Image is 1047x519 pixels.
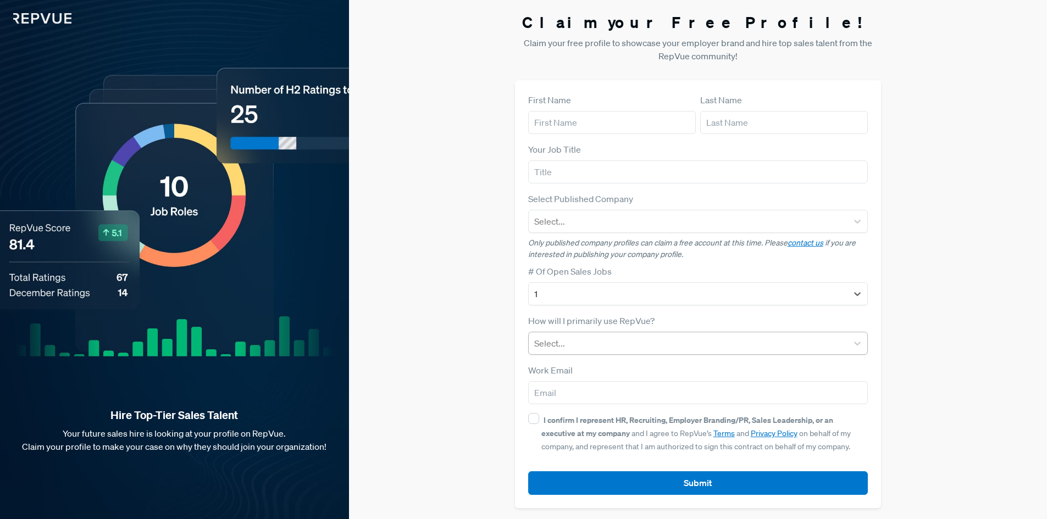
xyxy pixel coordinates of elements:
a: Terms [713,428,735,438]
p: Only published company profiles can claim a free account at this time. Please if you are interest... [528,237,868,260]
strong: Hire Top-Tier Sales Talent [18,408,331,422]
input: Title [528,160,868,183]
input: Email [528,381,868,404]
strong: I confirm I represent HR, Recruiting, Employer Branding/PR, Sales Leadership, or an executive at ... [541,415,833,438]
a: contact us [788,238,823,248]
input: Last Name [700,111,868,134]
span: and I agree to RepVue’s and on behalf of my company, and represent that I am authorized to sign t... [541,415,851,451]
p: Your future sales hire is looking at your profile on RepVue. Claim your profile to make your case... [18,427,331,453]
p: Claim your free profile to showcase your employer brand and hire top sales talent from the RepVue... [515,36,882,63]
label: How will I primarily use RepVue? [528,314,655,327]
input: First Name [528,111,696,134]
label: Select Published Company [528,192,633,205]
label: # Of Open Sales Jobs [528,265,612,278]
label: Work Email [528,364,573,377]
h3: Claim your Free Profile! [515,13,882,32]
label: Last Name [700,93,742,107]
button: Submit [528,471,868,495]
label: Your Job Title [528,143,581,156]
label: First Name [528,93,571,107]
a: Privacy Policy [751,428,797,438]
